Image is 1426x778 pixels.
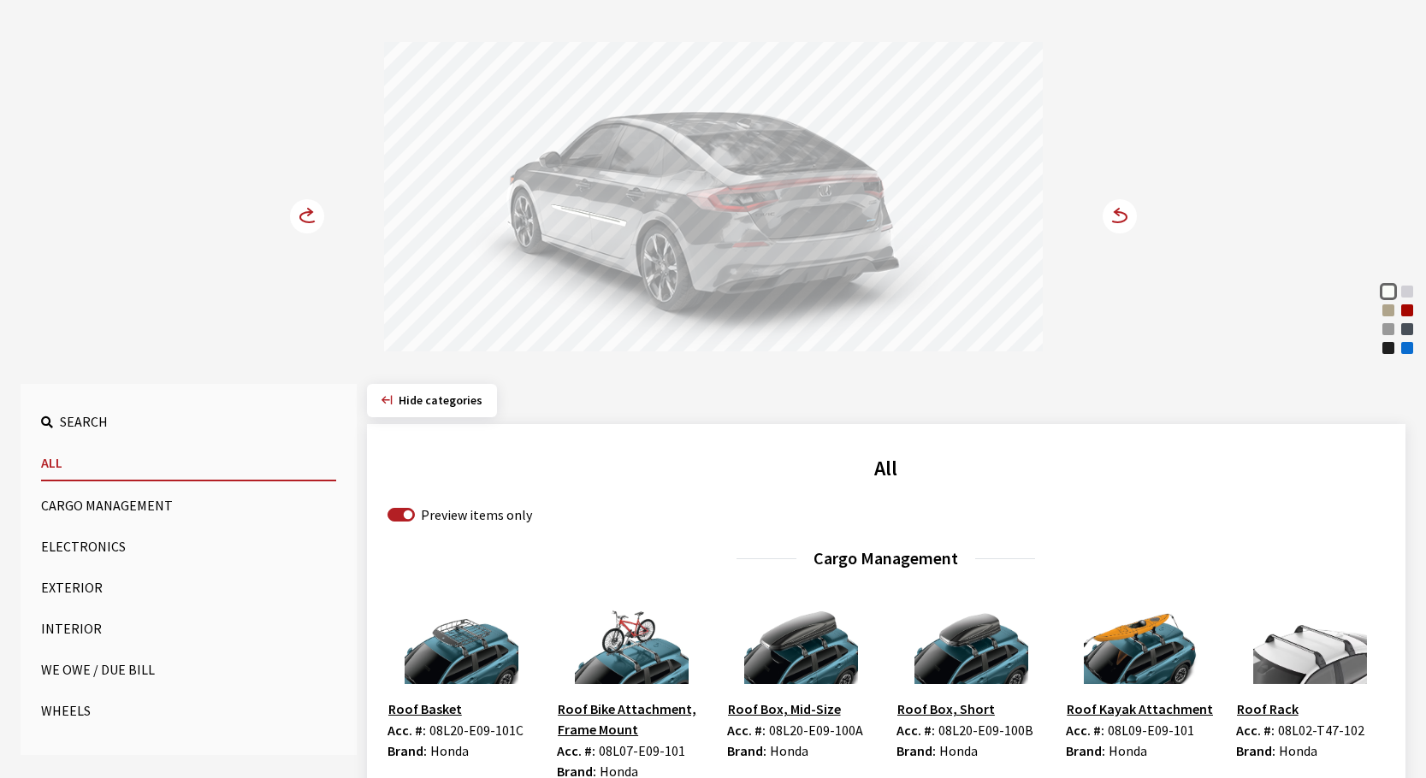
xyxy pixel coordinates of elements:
[1380,283,1397,300] div: Platinum White Pearl
[769,722,863,739] span: 08L20-E09-100A
[1399,302,1416,319] div: Rallye Red
[1236,720,1275,740] label: Acc. #:
[938,722,1033,739] span: 08L20-E09-100B
[896,740,936,761] label: Brand:
[41,570,336,604] button: Exterior
[727,740,766,761] label: Brand:
[727,598,876,684] img: Image for Roof Box, Mid-Size
[727,720,766,740] label: Acc. #:
[1236,598,1385,684] img: Image for Roof Rack
[1236,698,1299,720] button: Roof Rack
[367,384,497,417] button: Hide categories
[599,742,685,759] span: 08L07-E09-101
[1066,598,1215,684] img: Image for Roof Kayak Attachment
[727,698,842,720] button: Roof Box, Mid-Size
[388,545,1385,571] h3: Cargo Management
[429,722,524,739] span: 08L20-E09-101C
[1279,742,1317,759] span: Honda
[1066,698,1214,720] button: Roof Kayak Attachment
[399,392,482,408] span: Click to hide category section.
[41,529,336,563] button: Electronics
[896,698,996,720] button: Roof Box, Short
[1399,321,1416,338] div: Meteorite Gray Metallic
[1109,742,1147,759] span: Honda
[939,742,978,759] span: Honda
[557,740,595,761] label: Acc. #:
[770,742,808,759] span: Honda
[388,453,1385,484] h2: All
[388,598,536,684] img: Image for Roof Basket
[1108,722,1194,739] span: 08L09-E09-101
[557,698,706,740] button: Roof Bike Attachment, Frame Mount
[1278,722,1364,739] span: 08L02-T47-102
[1380,302,1397,319] div: Sand Dune Pearl
[1236,740,1275,761] label: Brand:
[1066,740,1105,761] label: Brand:
[41,652,336,687] button: We Owe / Due Bill
[896,720,935,740] label: Acc. #:
[1380,321,1397,338] div: Urban Gray Pearl
[896,598,1045,684] img: Image for Roof Box, Short
[1380,339,1397,357] div: Crystal Black Pearl
[41,445,336,481] button: All
[60,413,108,430] span: Search
[421,504,532,525] label: Preview items only
[557,598,706,684] img: Image for Roof Bike Attachment, Frame Mount
[1399,339,1416,357] div: Boost Blue Pearl
[41,693,336,728] button: Wheels
[388,740,427,761] label: Brand:
[388,720,426,740] label: Acc. #:
[41,611,336,645] button: Interior
[430,742,469,759] span: Honda
[41,488,336,522] button: Cargo Management
[1399,283,1416,300] div: Solar Silver Metallic
[388,698,463,720] button: Roof Basket
[1066,720,1104,740] label: Acc. #:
